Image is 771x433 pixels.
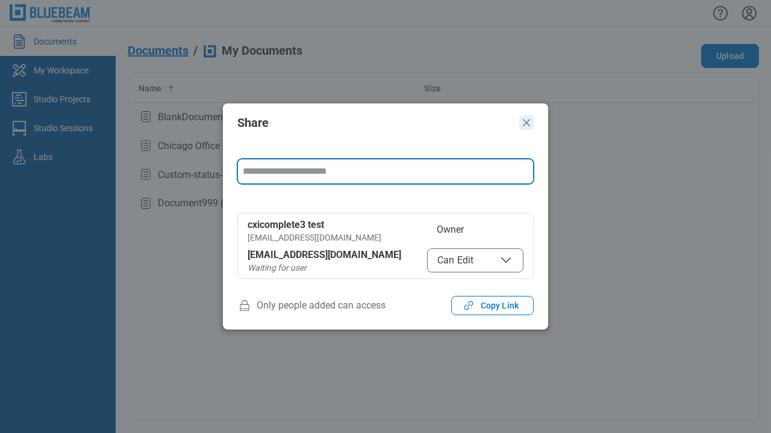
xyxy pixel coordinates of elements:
button: Close [519,115,534,130]
button: Can Edit [427,248,523,272]
div: [EMAIL_ADDRESS][DOMAIN_NAME] [248,248,404,262]
span: Copy Link [481,299,519,312]
div: cxicomplete3 test [248,218,422,232]
div: [EMAIL_ADDRESS][DOMAIN_NAME] [248,232,422,244]
div: Waiting for user [248,262,422,274]
span: Only people added can access [237,296,385,315]
span: Can Edit [437,253,513,268]
span: Owner [427,218,523,244]
form: form [237,159,534,198]
button: Copy Link [451,296,534,315]
h2: Share [237,116,514,129]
